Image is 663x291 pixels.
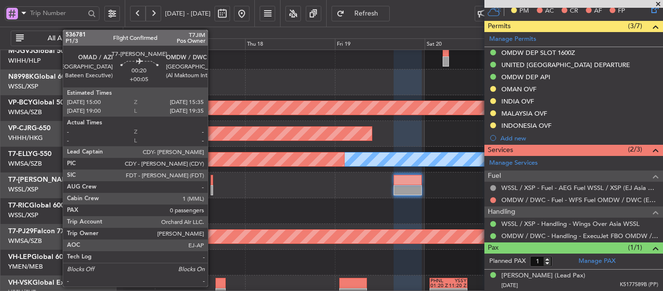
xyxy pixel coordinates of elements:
[8,134,43,142] a: VHHH/HKG
[8,211,38,220] a: WSSL/XSP
[448,283,466,288] div: 11:20 Z
[331,6,390,21] button: Refresh
[8,48,33,54] span: M-JGVJ
[8,125,32,132] span: VP-CJR
[8,254,71,260] a: VH-LEPGlobal 6000
[425,38,514,50] div: Sat 20
[8,73,34,80] span: N8998K
[501,73,550,81] div: OMDW DEP API
[8,228,33,235] span: T7-PJ29
[8,151,33,157] span: T7-ELLY
[8,202,68,209] a: T7-RICGlobal 6000
[125,29,141,37] div: [DATE]
[488,206,515,218] span: Handling
[501,184,658,192] a: WSSL / XSP - Fuel - AEG Fuel WSSL / XSP (EJ Asia Only)
[501,282,518,289] span: [DATE]
[8,279,33,286] span: VH-VSK
[8,56,41,65] a: WIHH/HLP
[448,278,466,283] div: YSSY
[501,232,658,240] a: OMDW / DWC - Handling - ExecuJet FBO OMDW / DWC
[501,85,536,93] div: OMAN OVF
[489,158,538,168] a: Manage Services
[545,6,554,16] span: AC
[500,134,658,142] div: Add new
[488,171,501,182] span: Fuel
[628,242,642,253] span: (1/1)
[501,196,658,204] a: OMDW / DWC - Fuel - WFS Fuel OMDW / DWC (EJ Asia Only)
[8,254,32,260] span: VH-LEP
[8,125,50,132] a: VP-CJRG-650
[501,97,534,105] div: INDIA OVF
[165,9,211,18] span: [DATE] - [DATE]
[501,109,547,118] div: MALAYSIA OVF
[488,242,498,254] span: Pax
[8,228,66,235] a: T7-PJ29Falcon 7X
[8,185,38,194] a: WSSL/XSP
[8,279,96,286] a: VH-VSKGlobal Express XRS
[8,99,33,106] span: VP-BCY
[8,262,43,271] a: YMEN/MEB
[570,6,578,16] span: CR
[501,271,585,281] div: [PERSON_NAME] (Lead Pax)
[245,38,335,50] div: Thu 18
[8,99,72,106] a: VP-BCYGlobal 5000
[26,35,102,42] span: All Aircraft
[11,31,105,46] button: All Aircraft
[519,6,529,16] span: PM
[8,237,42,245] a: WMSA/SZB
[488,145,513,156] span: Services
[489,34,536,44] a: Manage Permits
[8,151,51,157] a: T7-ELLYG-550
[620,281,658,289] span: K5177589B (PP)
[8,73,73,80] a: N8998KGlobal 6000
[8,176,114,183] a: T7-[PERSON_NAME]Global 7500
[501,49,575,57] div: OMDW DEP SLOT 1600Z
[501,121,551,130] div: INDONESIA OVF
[594,6,602,16] span: AF
[347,10,386,17] span: Refresh
[335,38,425,50] div: Fri 19
[431,278,448,283] div: PHNL
[618,6,625,16] span: FP
[489,257,526,266] label: Planned PAX
[488,21,511,32] span: Permits
[431,283,448,288] div: 01:20 Z
[628,144,642,154] span: (2/3)
[30,6,85,20] input: Trip Number
[501,61,630,69] div: UNITED [GEOGRAPHIC_DATA] DEPARTURE
[579,257,615,266] a: Manage PAX
[8,176,74,183] span: T7-[PERSON_NAME]
[8,48,72,54] a: M-JGVJGlobal 5000
[8,82,38,91] a: WSSL/XSP
[155,38,245,50] div: Wed 17
[8,108,42,117] a: WMSA/SZB
[8,159,42,168] a: WMSA/SZB
[501,220,640,228] a: WSSL / XSP - Handling - Wings Over Asia WSSL
[8,202,29,209] span: T7-RIC
[628,21,642,31] span: (3/7)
